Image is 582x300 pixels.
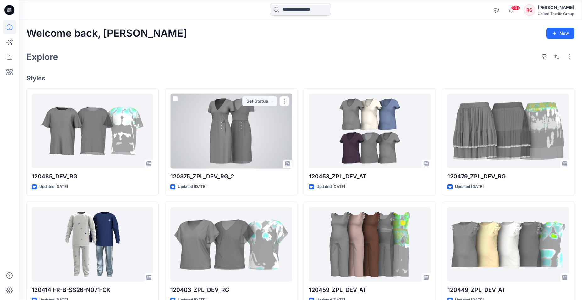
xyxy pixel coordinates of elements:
[39,183,68,190] p: Updated [DATE]
[511,5,520,10] span: 99+
[455,183,484,190] p: Updated [DATE]
[170,286,292,294] p: 120403_ZPL_DEV_RG
[447,286,569,294] p: 120449_ZPL_DEV_AT
[170,94,292,169] a: 120375_ZPL_DEV_RG_2
[170,172,292,181] p: 120375_ZPL_DEV_RG_2
[538,4,574,11] div: [PERSON_NAME]
[26,52,58,62] h2: Explore
[447,94,569,169] a: 120479_ZPL_DEV_RG
[26,74,574,82] h4: Styles
[316,183,345,190] p: Updated [DATE]
[309,94,431,169] a: 120453_ZPL_DEV_AT
[447,207,569,282] a: 120449_ZPL_DEV_AT
[546,28,574,39] button: New
[447,172,569,181] p: 120479_ZPL_DEV_RG
[309,172,431,181] p: 120453_ZPL_DEV_AT
[309,286,431,294] p: 120459_ZPL_DEV_AT
[32,172,153,181] p: 120485_DEV_RG
[32,286,153,294] p: 120414 FR-B-SS26-N071-CK
[26,28,187,39] h2: Welcome back, [PERSON_NAME]
[524,4,535,16] div: RG
[309,207,431,282] a: 120459_ZPL_DEV_AT
[178,183,206,190] p: Updated [DATE]
[32,207,153,282] a: 120414 FR-B-SS26-N071-CK
[170,207,292,282] a: 120403_ZPL_DEV_RG
[32,94,153,169] a: 120485_DEV_RG
[538,11,574,16] div: United Textile Group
